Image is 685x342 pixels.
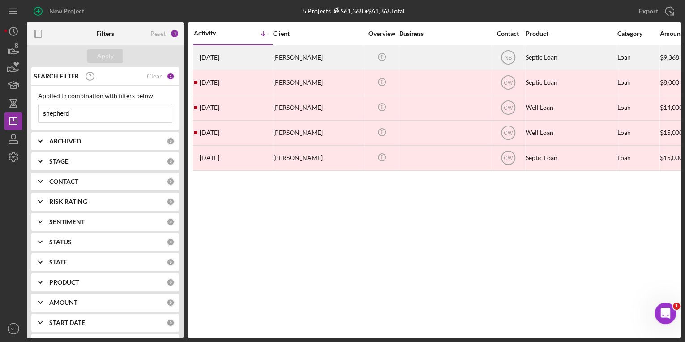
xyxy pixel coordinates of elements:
div: 0 [167,238,175,246]
div: [PERSON_NAME] [273,121,363,145]
div: $61,368 [331,7,363,15]
div: Client [273,30,363,37]
text: CW [504,130,513,136]
time: 2024-04-16 18:52 [200,129,219,136]
div: 5 Projects • $61,368 Total [303,7,405,15]
b: AMOUNT [49,299,77,306]
div: Apply [97,49,114,63]
b: Filters [96,30,114,37]
div: 0 [167,137,175,145]
div: [PERSON_NAME] [273,71,363,95]
div: [PERSON_NAME] [273,146,363,170]
text: CW [504,155,513,161]
div: 0 [167,157,175,165]
b: START DATE [49,319,85,326]
div: Loan [617,71,659,95]
div: Reset [150,30,166,37]
b: SEARCH FILTER [34,73,79,80]
button: Apply [87,49,123,63]
b: STATE [49,259,67,266]
div: New Project [49,2,84,20]
div: Product [526,30,615,37]
div: Well Loan [526,121,615,145]
div: 0 [167,218,175,226]
div: 0 [167,258,175,266]
div: Business [399,30,489,37]
span: 1 [673,303,680,310]
div: Loan [617,121,659,145]
div: Overview [365,30,398,37]
div: Applied in combination with filters below [38,92,172,100]
div: Activity [194,30,233,37]
div: [PERSON_NAME] [273,96,363,120]
time: 2023-12-05 20:08 [200,154,219,161]
div: Loan [617,146,659,170]
div: 0 [167,198,175,206]
button: NB [4,320,22,338]
b: STATUS [49,238,72,246]
div: Clear [147,73,162,80]
div: Export [639,2,658,20]
b: RISK RATING [49,198,87,205]
div: 1 [167,72,175,80]
time: 2025-01-01 03:44 [200,104,219,111]
button: New Project [27,2,93,20]
div: Loan [617,96,659,120]
time: 2025-01-01 06:35 [200,79,219,86]
div: Contact [491,30,525,37]
div: Septic Loan [526,71,615,95]
b: PRODUCT [49,279,79,286]
div: Septic Loan [526,146,615,170]
div: 0 [167,177,175,186]
time: 2025-09-25 22:07 [200,54,219,61]
text: CW [504,80,513,86]
div: Septic Loan [526,46,615,69]
text: NB [504,55,512,61]
b: SENTIMENT [49,218,85,225]
div: 0 [167,319,175,327]
div: 1 [170,29,179,38]
b: CONTACT [49,178,78,185]
div: Loan [617,46,659,69]
div: Well Loan [526,96,615,120]
div: [PERSON_NAME] [273,46,363,69]
div: Category [617,30,659,37]
div: 0 [167,278,175,286]
b: ARCHIVED [49,138,81,145]
button: Export [630,2,681,20]
text: CW [504,105,513,111]
iframe: Intercom live chat [655,303,676,324]
b: STAGE [49,158,68,165]
div: 0 [167,299,175,307]
text: NB [10,326,16,331]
